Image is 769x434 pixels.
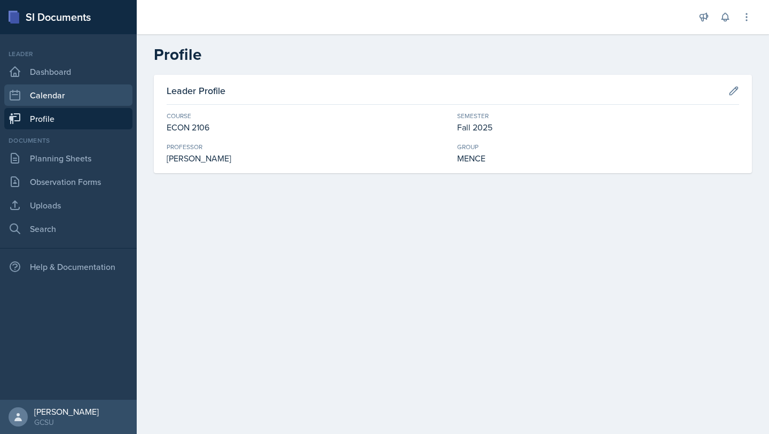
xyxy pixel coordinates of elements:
[34,417,99,428] div: GCSU
[4,256,132,277] div: Help & Documentation
[457,142,739,152] div: Group
[4,136,132,145] div: Documents
[4,171,132,192] a: Observation Forms
[167,152,449,165] div: [PERSON_NAME]
[167,121,449,134] div: ECON 2106
[457,152,739,165] div: MENCE
[154,45,752,64] h2: Profile
[4,61,132,82] a: Dashboard
[167,111,449,121] div: Course
[167,142,449,152] div: Professor
[457,121,739,134] div: Fall 2025
[4,84,132,106] a: Calendar
[457,111,739,121] div: Semester
[4,49,132,59] div: Leader
[4,218,132,239] a: Search
[4,148,132,169] a: Planning Sheets
[4,195,132,216] a: Uploads
[4,108,132,129] a: Profile
[34,406,99,417] div: [PERSON_NAME]
[167,83,225,98] h3: Leader Profile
